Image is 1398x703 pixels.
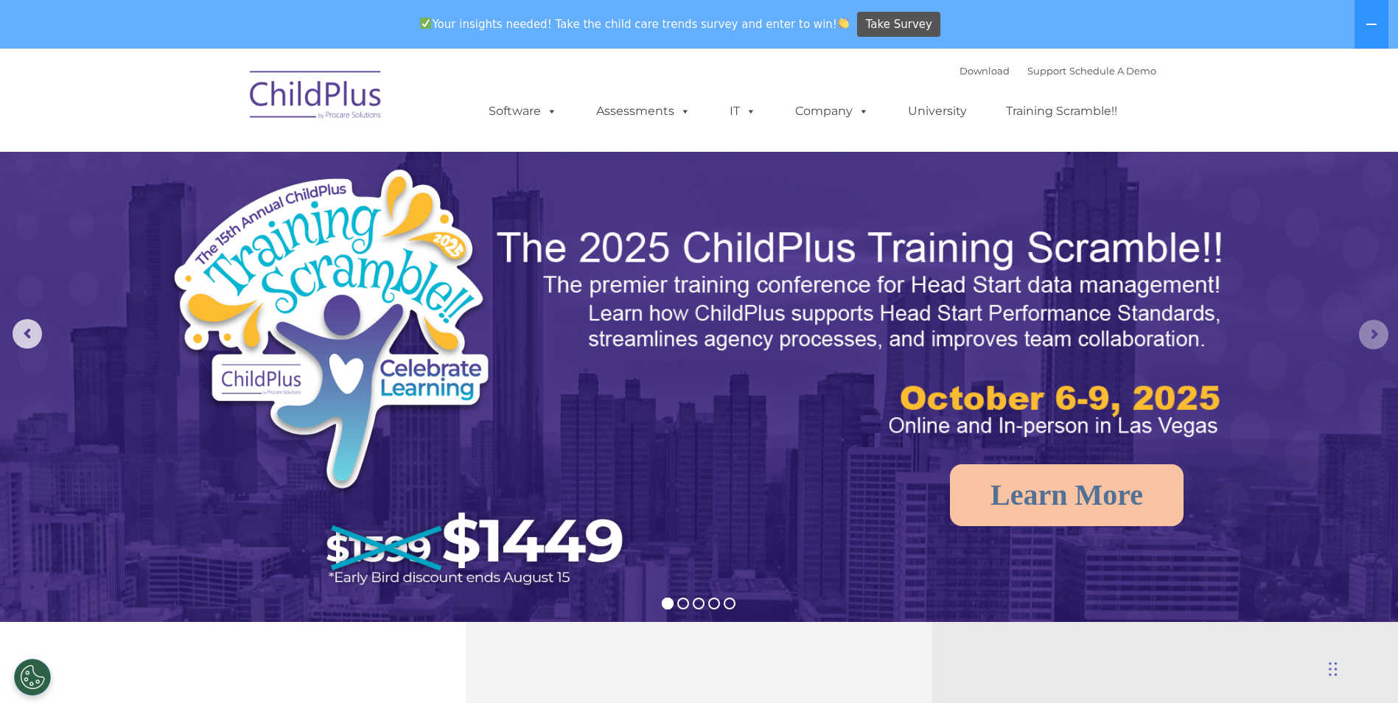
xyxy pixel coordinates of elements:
[960,65,1156,77] font: |
[14,659,51,696] button: Cookies Settings
[715,97,771,126] a: IT
[1069,65,1156,77] a: Schedule A Demo
[414,10,856,38] span: Your insights needed! Take the child care trends survey and enter to win!
[950,464,1184,526] a: Learn More
[991,97,1132,126] a: Training Scramble!!
[205,97,250,108] span: Last name
[1324,632,1398,703] iframe: Chat Widget
[581,97,705,126] a: Assessments
[866,12,932,38] span: Take Survey
[242,60,390,134] img: ChildPlus by Procare Solutions
[893,97,982,126] a: University
[205,158,268,169] span: Phone number
[1329,647,1338,691] div: Drag
[960,65,1010,77] a: Download
[780,97,884,126] a: Company
[857,12,940,38] a: Take Survey
[474,97,572,126] a: Software
[838,18,849,29] img: 👏
[420,18,431,29] img: ✅
[1027,65,1066,77] a: Support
